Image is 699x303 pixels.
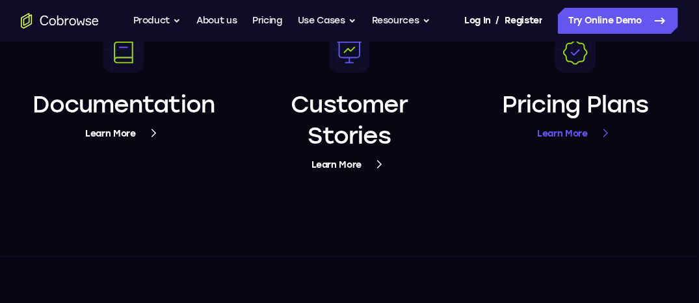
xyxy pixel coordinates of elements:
a: Register [505,8,543,34]
button: Product [133,8,181,34]
span: / [496,13,500,29]
button: Use Cases [298,8,356,34]
img: Customer Stories icon [247,32,453,73]
span: Learn More [537,125,614,142]
a: Go to the home page [21,13,99,29]
a: About us [196,8,237,34]
a: Pricing [252,8,282,34]
a: Try Online Demo [558,8,678,34]
a: Documentation Learn More [21,32,226,173]
span: Learn More [85,125,162,142]
a: Pricing Plans Learn More [473,32,678,173]
h3: Documentation [33,89,215,120]
img: Pricing icon [473,32,678,73]
h3: Customer Stories [247,89,453,151]
a: Log In [464,8,490,34]
span: Learn More [311,157,388,173]
button: Resources [372,8,430,34]
img: Documentation icon [21,32,226,73]
a: Customer Stories Learn More [247,32,453,173]
h3: Pricing Plans [503,89,649,120]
